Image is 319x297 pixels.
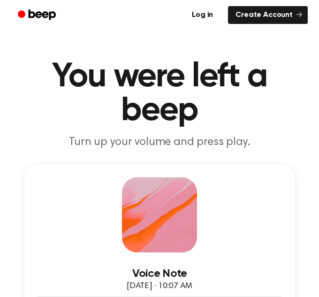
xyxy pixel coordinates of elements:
[228,6,308,24] a: Create Account
[11,60,308,128] h1: You were left a beep
[11,135,308,149] p: Turn up your volume and press play.
[38,267,281,280] h3: Voice Note
[182,4,222,26] a: Log in
[11,6,64,24] a: Beep
[127,282,192,290] span: [DATE] · 10:07 AM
